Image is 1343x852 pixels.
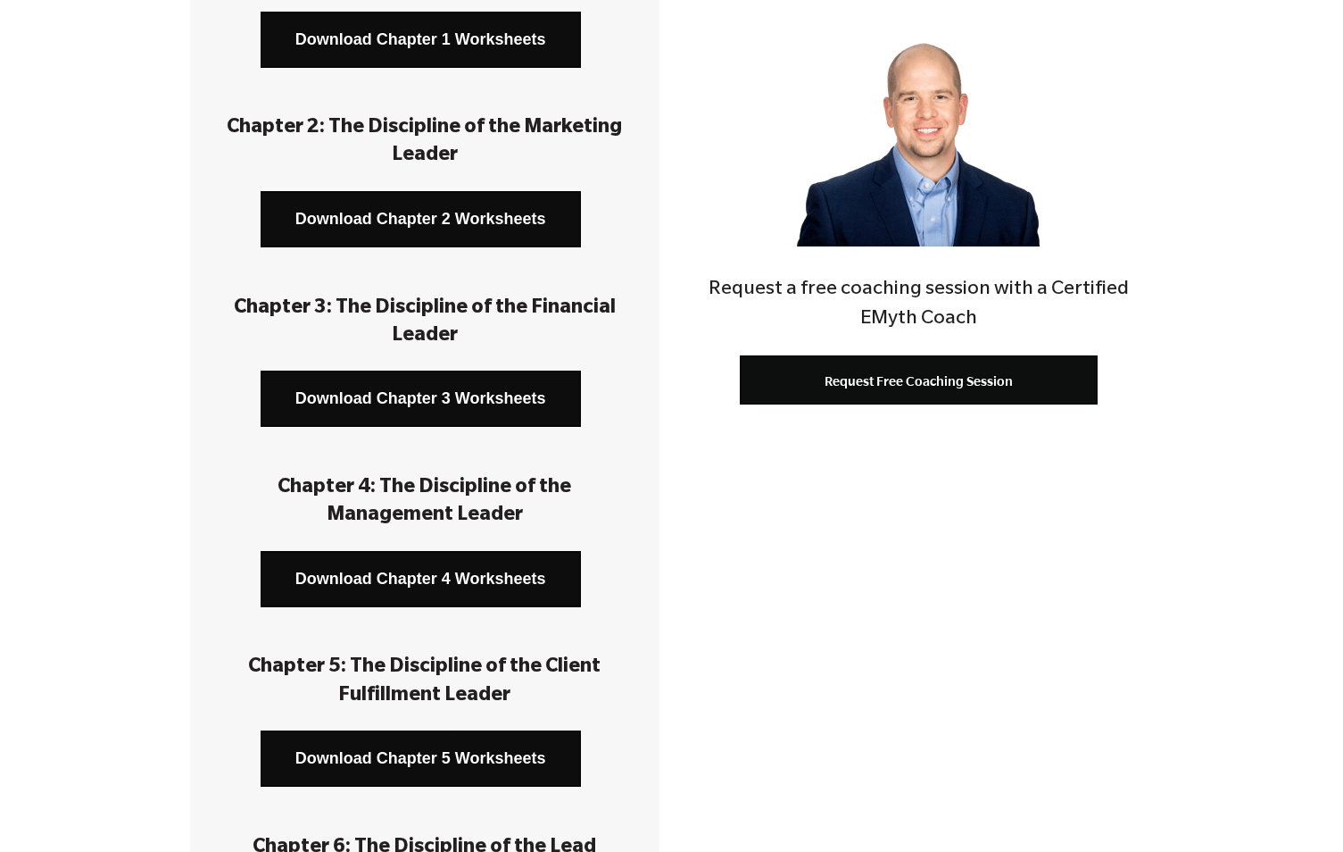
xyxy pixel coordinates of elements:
h3: Chapter 4: The Discipline of the Management Leader [217,475,633,530]
a: Download Chapter 1 Worksheets [261,12,581,68]
a: Download Chapter 3 Worksheets [261,371,581,427]
span: Request Free Coaching Session [825,373,1013,388]
a: Download Chapter 2 Worksheets [261,191,581,247]
img: Jon_Slater_web [797,4,1040,246]
h3: Chapter 3: The Discipline of the Financial Leader [217,296,633,351]
h4: Request a free coaching session with a Certified EMyth Coach [684,276,1153,336]
h3: Chapter 5: The Discipline of the Client Fulfillment Leader [217,655,633,710]
iframe: Chat Widget [1254,766,1343,852]
h3: Chapter 2: The Discipline of the Marketing Leader [217,115,633,171]
a: Download Chapter 5 Worksheets [261,731,581,787]
a: Request Free Coaching Session [740,355,1098,405]
a: Download Chapter 4 Worksheets [261,551,581,607]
